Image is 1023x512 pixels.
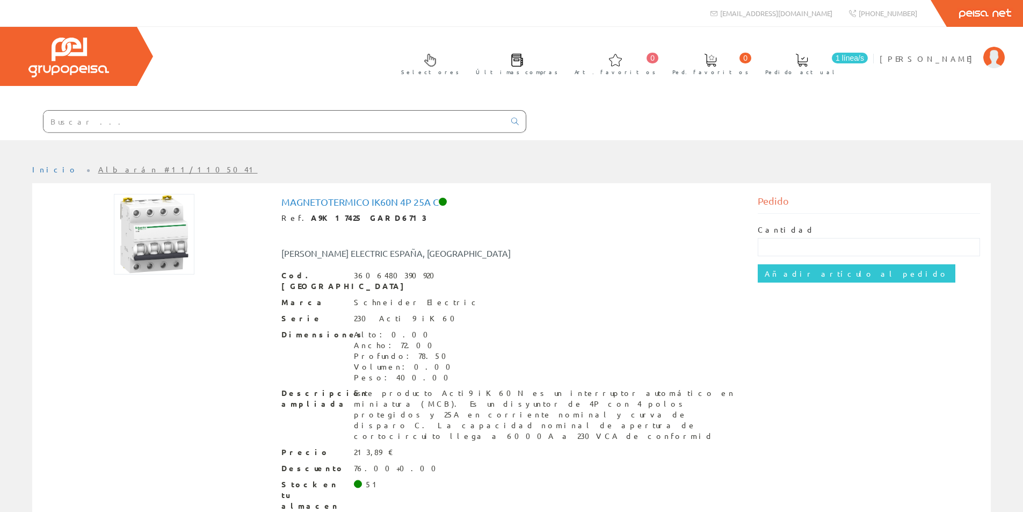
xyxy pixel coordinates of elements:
div: 230 Acti 9 iK60 [354,313,461,324]
div: 51 [366,479,381,490]
span: [EMAIL_ADDRESS][DOMAIN_NAME] [720,9,832,18]
span: 0 [739,53,751,63]
a: Selectores [390,45,465,82]
div: Volumen: 0.00 [354,362,457,372]
span: Serie [281,313,346,324]
span: 0 [647,53,658,63]
input: Añadir artículo al pedido [758,264,955,283]
span: Cod. [GEOGRAPHIC_DATA] [281,270,346,292]
div: 3606480390920 [354,270,441,281]
div: Schneider Electric [354,297,480,308]
h1: Magnetotermico Ik60n 4p 25a C [281,197,742,207]
img: Grupo Peisa [28,38,109,77]
span: Marca [281,297,346,308]
span: Últimas compras [476,67,558,77]
div: Peso: 400.00 [354,372,457,383]
div: 213,89 € [354,447,394,458]
div: Ancho: 72.00 [354,340,457,351]
label: Cantidad [758,225,815,235]
span: Pedido actual [765,67,838,77]
div: [PERSON_NAME] ELECTRIC ESPAÑA, [GEOGRAPHIC_DATA] [273,247,552,259]
input: Buscar ... [43,111,505,132]
strong: A9K17425 GARD6713 [311,213,427,222]
a: [PERSON_NAME] [880,45,1005,55]
a: Albarán #11/1105041 [98,164,258,174]
div: Pedido [758,194,980,214]
span: Descripción ampliada [281,388,346,409]
span: Precio [281,447,346,458]
span: Descuento [281,463,346,474]
span: [PERSON_NAME] [880,53,978,64]
div: Ref. [281,213,742,223]
span: Ped. favoritos [672,67,749,77]
img: Foto artículo Magnetotermico Ik60n 4p 25a C (150x150) [114,194,194,275]
a: 1 línea/s Pedido actual [754,45,870,82]
span: Selectores [401,67,459,77]
span: Dimensiones [281,329,346,340]
a: Inicio [32,164,78,174]
span: [PHONE_NUMBER] [859,9,917,18]
span: Art. favoritos [575,67,656,77]
div: Alto: 0.00 [354,329,457,340]
span: 1 línea/s [832,53,868,63]
a: Últimas compras [465,45,563,82]
div: Profundo: 78.50 [354,351,457,362]
div: Este producto Acti9 iK60N es un interruptor automático en miniatura (MCB). Es un disyuntor de 4P ... [354,388,742,442]
span: Stock en tu almacen [281,479,346,511]
div: 76.00+0.00 [354,463,442,474]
